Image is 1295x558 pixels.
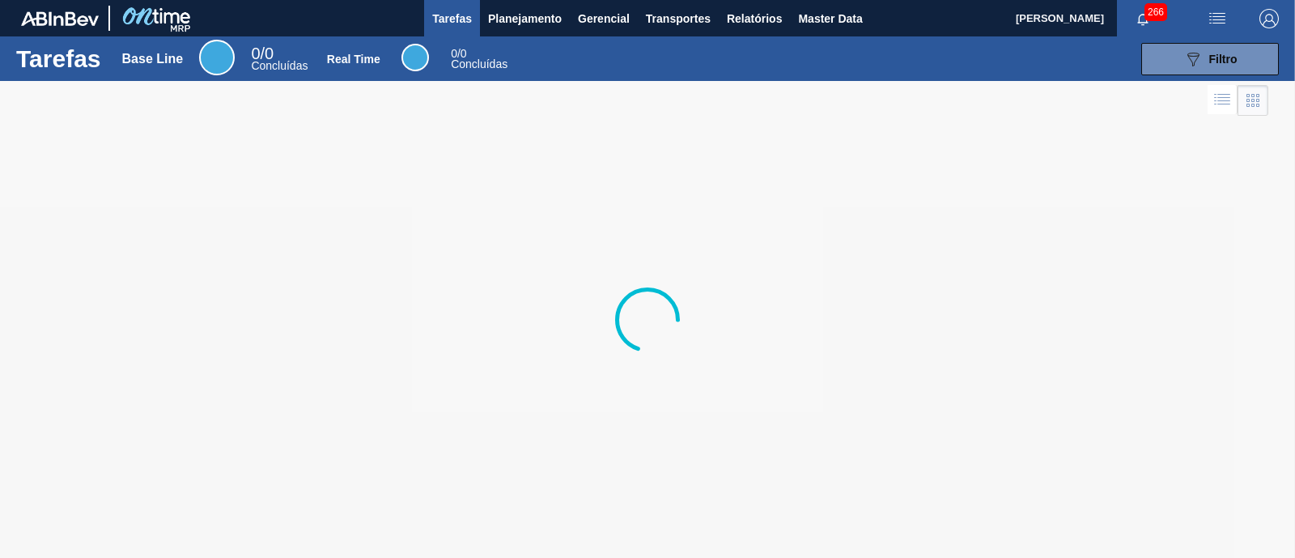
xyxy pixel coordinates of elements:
span: 0 [451,47,457,60]
span: Concluídas [451,58,507,70]
div: Base Line [251,47,308,71]
div: Real Time [451,49,507,70]
div: Real Time [401,44,429,71]
span: Gerencial [578,9,630,28]
span: Transportes [646,9,711,28]
span: 0 [251,45,260,62]
span: Filtro [1209,53,1238,66]
span: 266 [1144,3,1167,21]
span: Master Data [798,9,862,28]
span: / 0 [251,45,274,62]
span: Planejamento [488,9,562,28]
img: TNhmsLtSVTkK8tSr43FrP2fwEKptu5GPRR3wAAAABJRU5ErkJggg== [21,11,99,26]
span: Relatórios [727,9,782,28]
img: userActions [1208,9,1227,28]
img: Logout [1259,9,1279,28]
div: Base Line [122,52,184,66]
div: Base Line [199,40,235,75]
span: / 0 [451,47,466,60]
button: Notificações [1117,7,1169,30]
h1: Tarefas [16,49,101,68]
span: Tarefas [432,9,472,28]
button: Filtro [1141,43,1279,75]
span: Concluídas [251,59,308,72]
div: Real Time [327,53,380,66]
